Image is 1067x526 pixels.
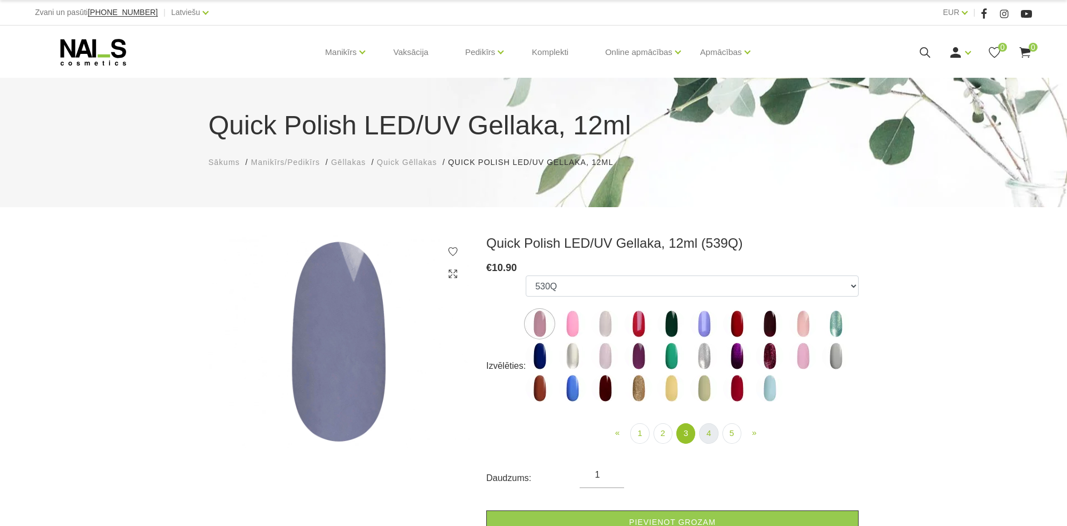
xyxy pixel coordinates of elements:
span: Quick Gēllakas [377,158,437,167]
a: Sākums [208,157,240,168]
img: ... [756,310,784,338]
span: 10.90 [492,262,517,273]
a: Manikīrs/Pedikīrs [251,157,320,168]
li: Quick Polish LED/UV Gellaka, 12ml [448,157,624,168]
span: Gēllakas [331,158,366,167]
a: 0 [1018,46,1032,59]
img: ... [822,310,850,338]
span: 0 [1029,43,1038,52]
a: EUR [943,6,960,19]
div: Daudzums: [486,469,580,487]
img: ... [625,342,652,370]
img: ... [789,310,817,338]
a: Komplekti [523,26,577,79]
img: ... [591,374,619,402]
h1: Quick Polish LED/UV Gellaka, 12ml [208,106,859,146]
span: Manikīrs/Pedikīrs [251,158,320,167]
a: 2 [654,423,672,444]
a: Vaksācija [385,26,437,79]
nav: product-offer-list [526,423,859,444]
img: ... [690,310,718,338]
img: ... [625,310,652,338]
a: 0 [988,46,1001,59]
img: ... [559,342,586,370]
img: ... [756,342,784,370]
img: ... [657,342,685,370]
img: ... [591,310,619,338]
a: 5 [722,423,741,444]
div: Izvēlēties: [486,357,526,375]
img: ... [789,342,817,370]
img: ... [526,374,554,402]
a: [PHONE_NUMBER] [88,8,158,17]
a: Next [745,423,763,443]
img: ... [756,374,784,402]
img: ... [526,342,554,370]
a: Quick Gēllakas [377,157,437,168]
a: 4 [699,423,718,444]
a: Latviešu [171,6,200,19]
img: ... [690,374,718,402]
span: 0 [998,43,1007,52]
img: ... [591,342,619,370]
span: « [615,428,620,437]
a: Gēllakas [331,157,366,168]
img: ... [723,310,751,338]
span: € [486,262,492,273]
a: Pedikīrs [465,30,495,74]
img: ... [559,310,586,338]
a: Online apmācības [605,30,672,74]
img: Quick Polish LED/UV Gellaka, 12ml [208,235,470,448]
h3: Quick Polish LED/UV Gellaka, 12ml (539Q) [486,235,859,252]
img: ... [526,310,554,338]
img: ... [723,342,751,370]
img: ... [822,342,850,370]
div: Zvani un pasūti [35,6,158,19]
span: | [973,6,975,19]
a: Manikīrs [325,30,357,74]
img: ... [657,310,685,338]
a: 1 [630,423,649,444]
img: ... [657,374,685,402]
span: | [163,6,166,19]
a: Apmācības [700,30,742,74]
img: ... [625,374,652,402]
span: » [752,428,756,437]
a: Previous [609,423,626,443]
img: ... [559,374,586,402]
span: Sākums [208,158,240,167]
img: ... [690,342,718,370]
a: 3 [676,423,695,444]
img: ... [723,374,751,402]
